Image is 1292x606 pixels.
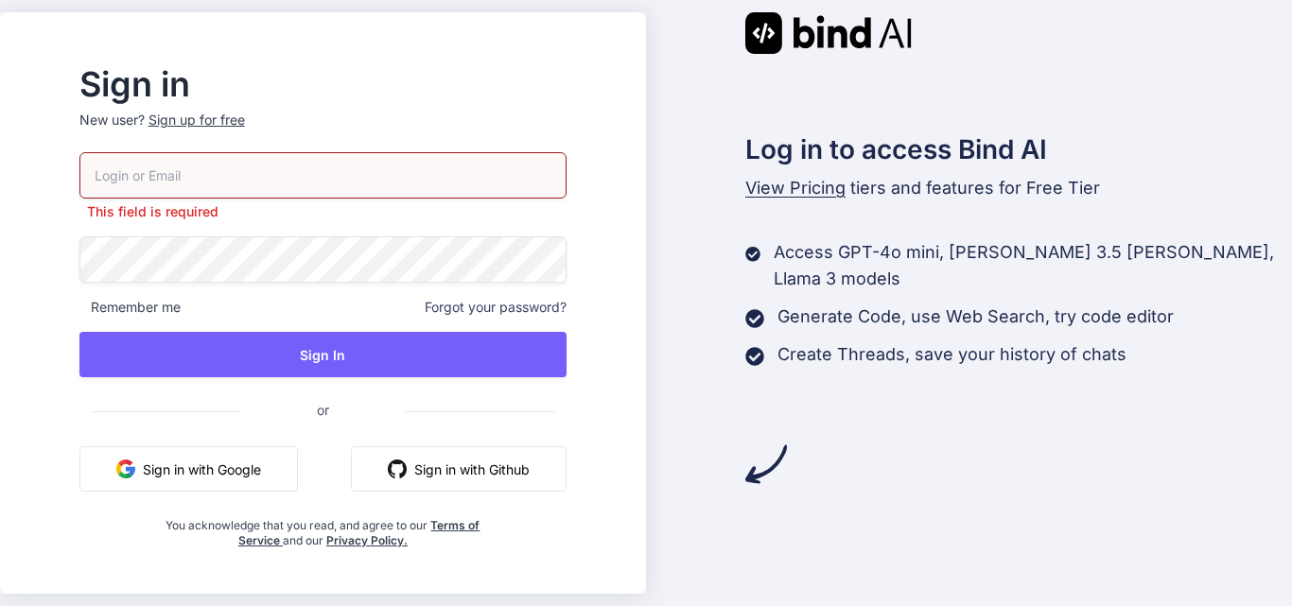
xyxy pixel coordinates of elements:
button: Sign in with Google [79,446,298,492]
p: Access GPT-4o mini, [PERSON_NAME] 3.5 [PERSON_NAME], Llama 3 models [774,239,1292,292]
p: Create Threads, save your history of chats [777,341,1126,368]
img: arrow [745,443,787,485]
div: You acknowledge that you read, and agree to our and our [161,507,486,548]
img: github [388,459,407,478]
button: Sign in with Github [351,446,567,492]
h2: Sign in [79,69,567,99]
a: Terms of Service [238,518,480,547]
p: Generate Code, use Web Search, try code editor [777,303,1174,330]
span: or [241,387,405,433]
p: This field is required [79,202,567,221]
span: Forgot your password? [425,298,567,317]
img: Bind AI logo [745,12,912,54]
input: Login or Email [79,152,567,199]
img: google [116,459,135,478]
div: Sign up for free [148,111,245,130]
p: New user? [79,111,567,152]
h2: Log in to access Bind AI [745,130,1292,169]
span: Remember me [79,298,181,317]
p: tiers and features for Free Tier [745,175,1292,201]
button: Sign In [79,332,567,377]
a: Privacy Policy. [326,533,408,547]
span: View Pricing [745,178,846,198]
